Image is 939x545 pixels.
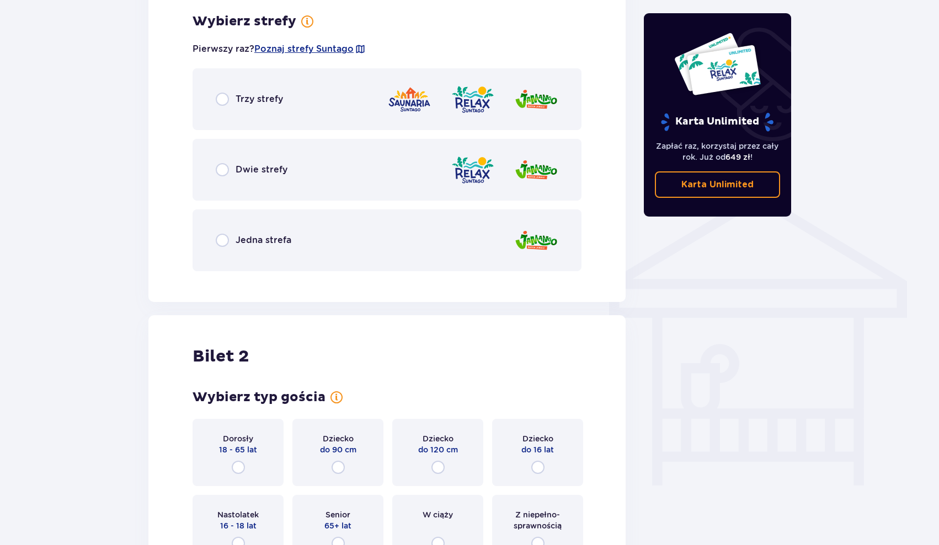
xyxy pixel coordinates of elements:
[220,520,257,531] p: 16 - 18 lat
[681,179,754,191] p: Karta Unlimited
[522,433,553,444] p: Dziecko
[655,141,781,163] p: Zapłać raz, korzystaj przez cały rok. Już od !
[236,164,287,176] p: Dwie strefy
[660,112,775,132] p: Karta Unlimited
[254,43,354,55] a: Poznaj strefy Suntago
[514,84,558,115] img: zone logo
[193,13,296,30] p: Wybierz strefy
[521,444,554,455] p: do 16 lat
[320,444,356,455] p: do 90 cm
[655,171,781,198] a: Karta Unlimited
[451,84,495,115] img: zone logo
[324,520,351,531] p: 65+ lat
[423,509,453,520] p: W ciąży
[387,84,431,115] img: zone logo
[193,43,366,55] p: Pierwszy raz?
[236,93,283,105] p: Trzy strefy
[217,509,259,520] p: Nastolatek
[418,444,458,455] p: do 120 cm
[423,433,454,444] p: Dziecko
[219,444,257,455] p: 18 - 65 lat
[514,154,558,186] img: zone logo
[193,346,249,367] p: Bilet 2
[323,433,354,444] p: Dziecko
[326,509,350,520] p: Senior
[514,225,558,256] img: zone logo
[236,234,291,246] p: Jedna strefa
[223,433,253,444] p: Dorosły
[725,153,750,161] span: 649 zł
[502,509,573,531] p: Z niepełno­sprawnością
[193,389,326,406] p: Wybierz typ gościa
[451,154,495,186] img: zone logo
